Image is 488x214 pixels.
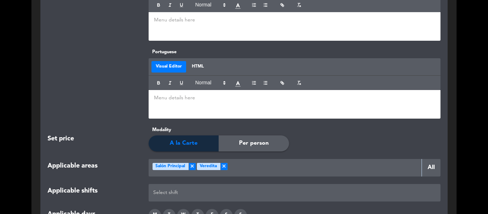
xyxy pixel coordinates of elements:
[188,61,208,73] button: HTML
[200,163,217,170] span: Veredita
[48,134,74,144] span: Set price
[239,139,269,148] span: Per person
[151,61,186,73] button: Visual Editor
[220,163,228,170] span: ×
[149,48,441,56] label: Portuguese
[48,161,98,171] span: Applicable areas
[155,163,185,170] span: Salón Principal
[48,186,98,196] span: Applicable shifts
[149,126,289,134] div: Modality
[189,163,196,170] span: ×
[422,159,440,176] button: All
[170,139,198,148] span: A la Carte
